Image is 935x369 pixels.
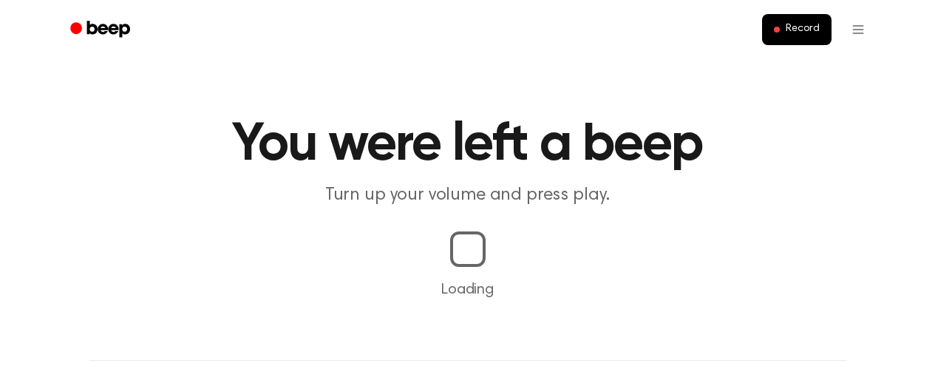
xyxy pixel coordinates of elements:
[840,12,876,47] button: Open menu
[60,16,143,44] a: Beep
[184,183,752,208] p: Turn up your volume and press play.
[18,279,917,301] p: Loading
[786,23,819,36] span: Record
[762,14,831,45] button: Record
[89,118,846,172] h1: You were left a beep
